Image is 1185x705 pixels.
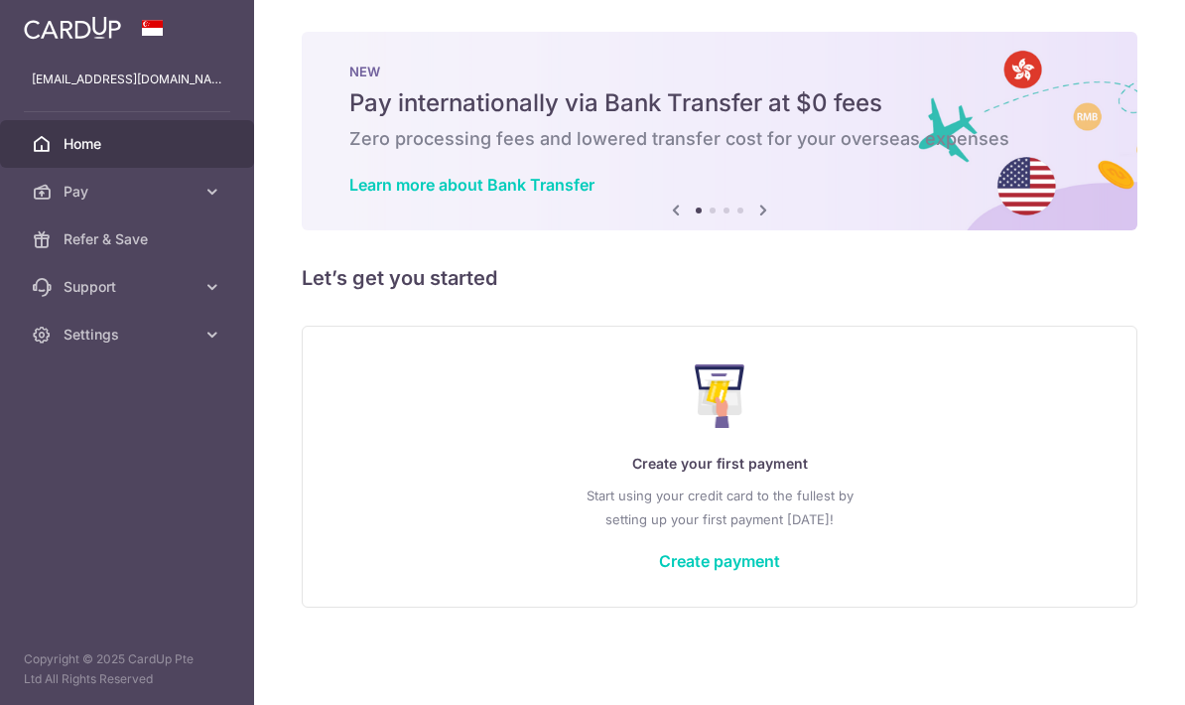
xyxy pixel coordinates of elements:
a: Create payment [659,551,780,571]
span: Refer & Save [64,229,195,249]
span: Pay [64,182,195,202]
p: Create your first payment [342,452,1097,476]
img: Bank transfer banner [302,32,1137,230]
p: [EMAIL_ADDRESS][DOMAIN_NAME] [32,70,222,89]
span: Home [64,134,195,154]
h5: Let’s get you started [302,262,1137,294]
p: NEW [349,64,1090,79]
img: CardUp [24,16,121,40]
a: Learn more about Bank Transfer [349,175,594,195]
img: Make Payment [695,364,745,428]
span: Support [64,277,195,297]
span: Settings [64,325,195,345]
h6: Zero processing fees and lowered transfer cost for your overseas expenses [349,127,1090,151]
p: Start using your credit card to the fullest by setting up your first payment [DATE]! [342,484,1097,531]
h5: Pay internationally via Bank Transfer at $0 fees [349,87,1090,119]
